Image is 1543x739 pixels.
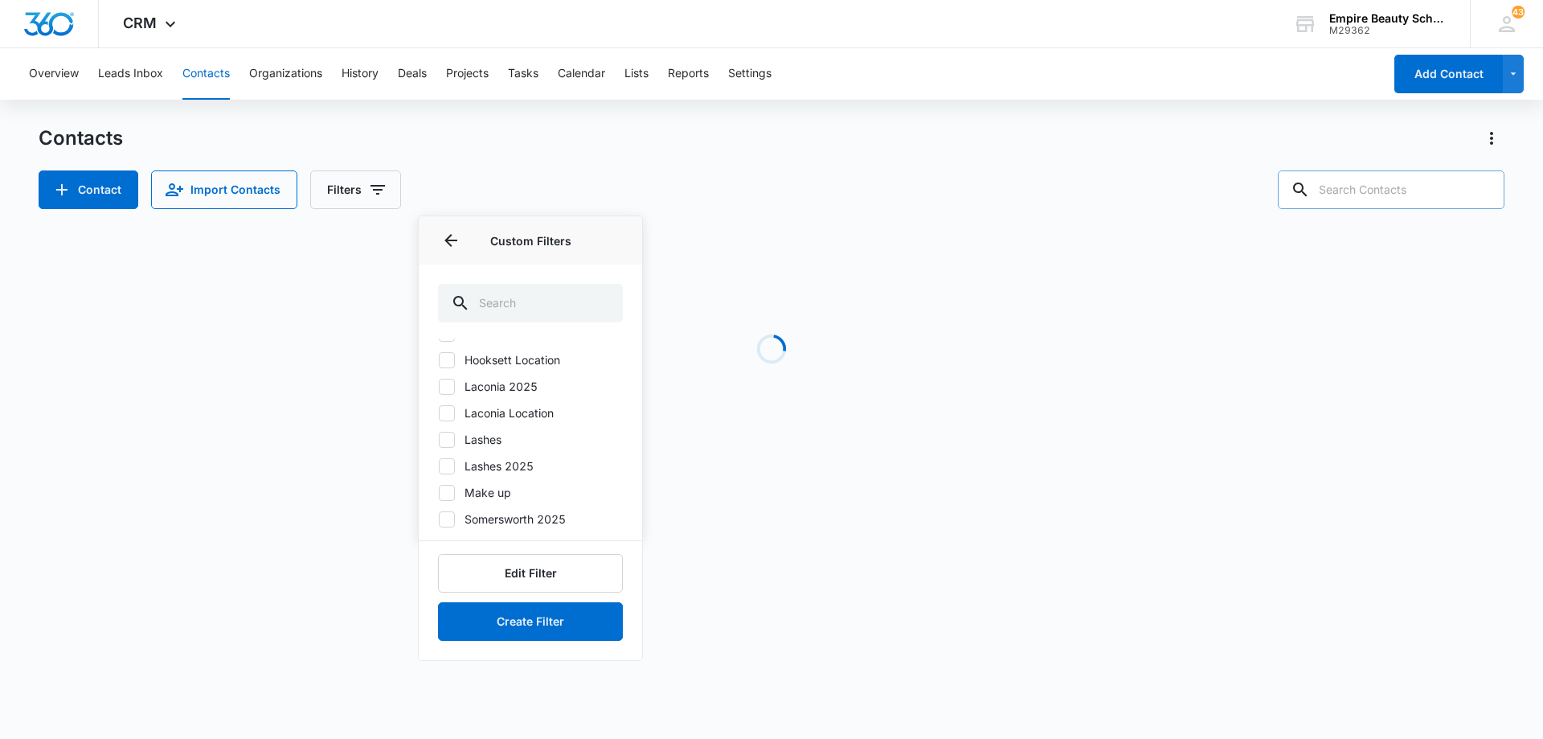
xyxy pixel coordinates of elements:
[438,484,623,501] label: Make up
[342,48,379,100] button: History
[182,48,230,100] button: Contacts
[558,48,605,100] button: Calendar
[438,511,623,528] label: Somersworth 2025
[1329,12,1447,25] div: account name
[1512,6,1525,18] div: notifications count
[249,48,322,100] button: Organizations
[98,48,163,100] button: Leads Inbox
[39,170,138,209] button: Add Contact
[1329,25,1447,36] div: account id
[398,48,427,100] button: Deals
[151,170,297,209] button: Import Contacts
[438,232,623,249] p: Custom Filters
[438,602,623,641] button: Create Filter
[668,48,709,100] button: Reports
[438,404,623,421] label: Laconia Location
[310,170,401,209] button: Filters
[1479,125,1504,151] button: Actions
[1278,170,1504,209] input: Search Contacts
[624,48,649,100] button: Lists
[438,351,623,368] label: Hooksett Location
[446,48,489,100] button: Projects
[438,228,464,253] button: Back
[1394,55,1503,93] button: Add Contact
[29,48,79,100] button: Overview
[438,378,623,395] label: Laconia 2025
[508,48,538,100] button: Tasks
[438,554,623,593] button: Edit Filter
[39,126,123,150] h1: Contacts
[438,458,623,474] label: Lashes 2025
[438,431,623,448] label: Lashes
[123,14,157,31] span: CRM
[728,48,771,100] button: Settings
[1512,6,1525,18] span: 43
[438,284,623,322] input: Search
